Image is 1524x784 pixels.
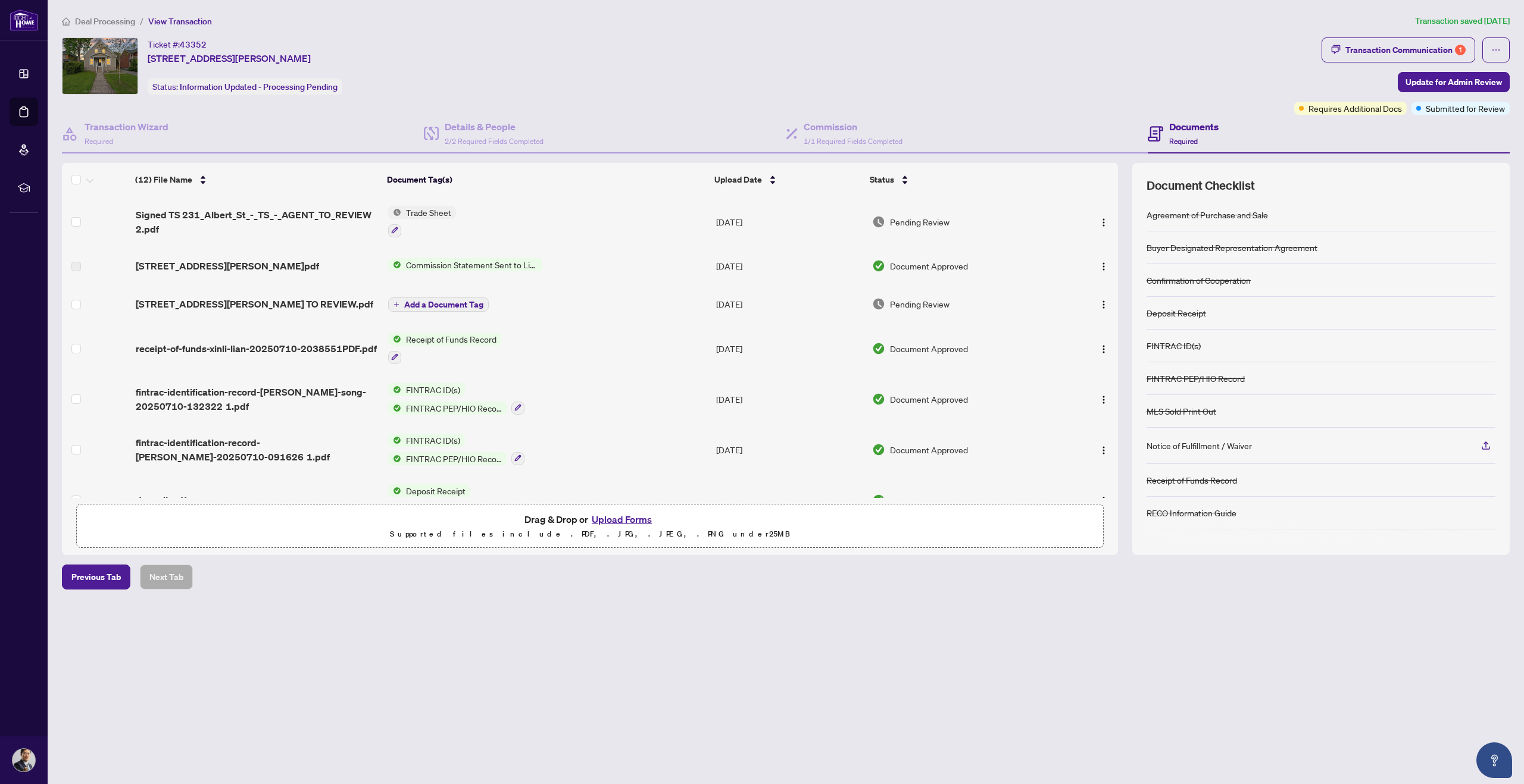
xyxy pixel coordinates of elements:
[1147,506,1236,519] div: RECO Information Guide
[401,434,465,447] span: FINTRAC ID(s)
[1345,40,1466,59] div: Transaction Communication
[445,120,544,134] h4: Details & People
[1094,294,1113,313] button: Logo
[388,484,489,516] button: Status IconDeposit Receipt
[148,37,207,51] div: Ticket #:
[135,173,192,186] span: (12) File Name
[136,341,377,356] span: receipt-of-funds-xinli-lian-20250710-2038551PDF.pdf
[401,333,501,346] span: Receipt of Funds Record
[1099,262,1108,271] img: Logo
[1147,208,1268,221] div: Agreement of Purchase and Sale
[1147,439,1252,452] div: Notice of Fulfillment / Waiver
[140,565,193,589] button: Next Tab
[890,215,950,228] span: Pending Review
[394,302,399,308] span: plus
[84,527,1096,541] p: Supported files include .PDF, .JPG, .JPEG, .PNG under 25 MB
[711,323,868,374] td: [DATE]
[180,39,207,50] span: 43352
[1169,137,1198,146] span: Required
[388,206,401,219] img: Status Icon
[388,333,401,346] img: Status Icon
[388,383,524,415] button: Status IconFINTRAC ID(s)Status IconFINTRAC PEP/HIO Record
[388,258,401,271] img: Status Icon
[136,385,379,413] span: fintrac-identification-record-[PERSON_NAME]-song-20250710-132322 1.pdf
[136,435,379,464] span: fintrac-identification-record-[PERSON_NAME]-20250710-091626 1.pdf
[804,137,902,146] span: 1/1 Required Fields Completed
[136,208,379,236] span: Signed TS 231_Albert_St_-_TS_-_AGENT_TO_REVIEW 2.pdf
[1147,274,1251,287] div: Confirmation of Cooperation
[1099,300,1108,309] img: Logo
[1094,339,1113,358] button: Logo
[711,475,868,525] td: [DATE]
[1147,372,1245,385] div: FINTRAC PEP/HIO Record
[890,259,968,272] span: Document Approved
[1099,496,1108,506] img: Logo
[388,434,401,447] img: Status Icon
[890,297,950,311] span: Pending Review
[1094,212,1113,231] button: Logo
[1406,73,1502,92] span: Update for Admin Review
[388,484,401,497] img: Status Icon
[711,196,868,247] td: [DATE]
[180,81,338,92] span: Information Updated - Processing Pending
[711,285,868,323] td: [DATE]
[1147,306,1206,319] div: Deposit Receipt
[872,342,885,355] img: Document Status
[890,443,968,456] span: Document Approved
[77,504,1103,548] span: Drag & Drop orUpload FormsSupported files include .PDF, .JPG, .JPEG, .PNG under25MB
[388,402,401,415] img: Status Icon
[136,493,186,507] span: deposit.pdf
[1099,446,1108,455] img: Logo
[872,494,885,507] img: Document Status
[1094,440,1113,459] button: Logo
[1426,102,1505,115] span: Submitted for Review
[1147,473,1237,487] div: Receipt of Funds Record
[588,512,655,527] button: Upload Forms
[1147,241,1317,254] div: Buyer Designated Representation Agreement
[388,434,524,465] button: Status IconFINTRAC ID(s)Status IconFINTRAC PEP/HIO Record
[1308,102,1402,115] span: Requires Additional Docs
[401,402,507,415] span: FINTRAC PEP/HIO Record
[445,137,544,146] span: 2/2 Required Fields Completed
[1099,218,1108,227] img: Logo
[148,79,342,95] div: Status:
[804,120,902,134] h4: Commission
[714,173,762,186] span: Upload Date
[63,38,138,94] img: IMG-X12159209_1.jpg
[388,333,501,364] button: Status IconReceipt of Funds Record
[388,383,401,396] img: Status Icon
[401,383,465,396] span: FINTRAC ID(s)
[140,14,143,28] li: /
[710,163,865,196] th: Upload Date
[1094,491,1113,510] button: Logo
[872,215,885,228] img: Document Status
[71,567,121,587] span: Previous Tab
[870,173,894,186] span: Status
[1147,177,1255,194] span: Document Checklist
[1094,390,1113,409] button: Logo
[13,749,35,772] img: Profile Icon
[890,393,968,406] span: Document Approved
[62,17,70,26] span: home
[136,297,373,311] span: [STREET_ADDRESS][PERSON_NAME] TO REVIEW.pdf
[872,443,885,456] img: Document Status
[1322,37,1475,62] button: Transaction Communication1
[388,452,401,465] img: Status Icon
[1099,344,1108,354] img: Logo
[148,51,311,65] span: [STREET_ADDRESS][PERSON_NAME]
[872,393,885,406] img: Document Status
[401,206,456,219] span: Trade Sheet
[890,342,968,355] span: Document Approved
[148,16,212,27] span: View Transaction
[388,206,456,237] button: Status IconTrade Sheet
[1169,120,1219,134] h4: Documents
[711,424,868,475] td: [DATE]
[1147,339,1201,352] div: FINTRAC ID(s)
[711,374,868,424] td: [DATE]
[75,16,135,27] span: Deal Processing
[136,259,319,273] span: [STREET_ADDRESS][PERSON_NAME]pdf
[401,484,470,497] span: Deposit Receipt
[388,297,489,312] button: Add a Document Tag
[382,163,710,196] th: Document Tag(s)
[130,163,382,196] th: (12) File Name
